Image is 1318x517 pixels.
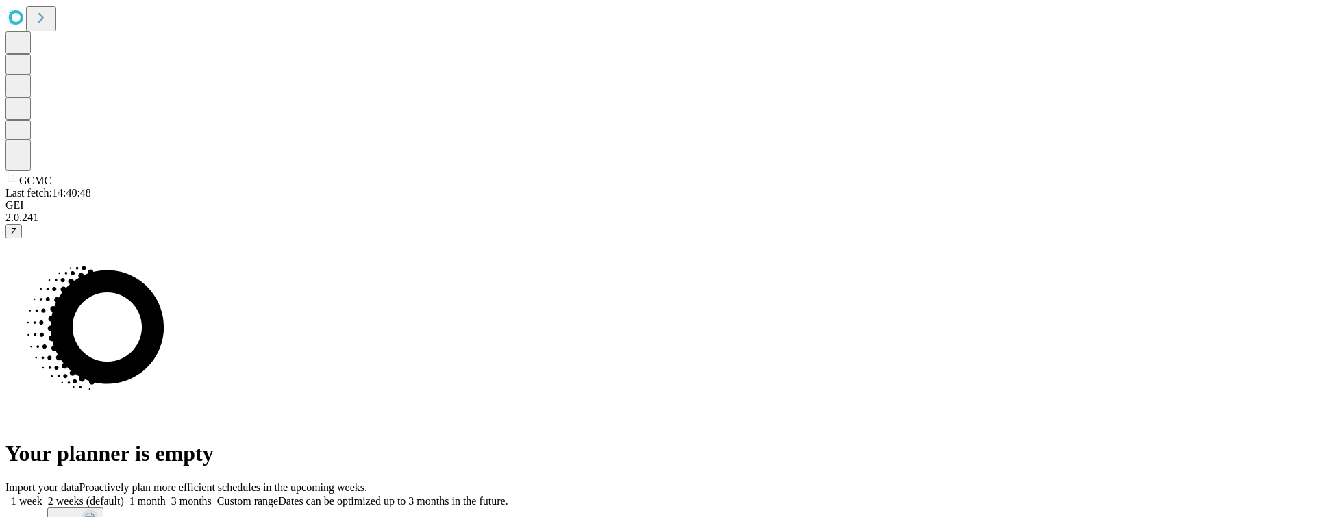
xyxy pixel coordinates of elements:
span: GCMC [19,175,51,186]
span: Custom range [217,495,278,507]
span: Last fetch: 14:40:48 [5,187,91,199]
div: 2.0.241 [5,212,1313,224]
span: 2 weeks (default) [48,495,124,507]
h1: Your planner is empty [5,441,1313,466]
span: 1 month [129,495,166,507]
span: Import your data [5,481,79,493]
div: GEI [5,199,1313,212]
span: 3 months [171,495,212,507]
span: Z [11,226,16,236]
button: Z [5,224,22,238]
span: Dates can be optimized up to 3 months in the future. [278,495,508,507]
span: Proactively plan more efficient schedules in the upcoming weeks. [79,481,367,493]
span: 1 week [11,495,42,507]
